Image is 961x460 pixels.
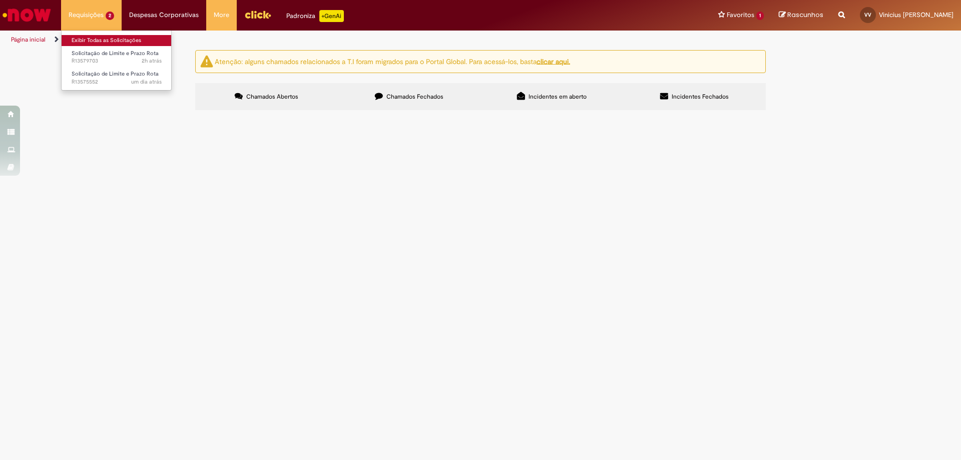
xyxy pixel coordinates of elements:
span: R13575552 [72,78,162,86]
ng-bind-html: Atenção: alguns chamados relacionados a T.I foram migrados para o Portal Global. Para acessá-los,... [215,57,570,66]
a: Aberto R13579703 : Solicitação de Limite e Prazo Rota [62,48,172,67]
span: Incidentes Fechados [672,93,729,101]
a: clicar aqui. [537,57,570,66]
a: Exibir Todas as Solicitações [62,35,172,46]
p: +GenAi [319,10,344,22]
span: 1 [756,12,764,20]
ul: Trilhas de página [8,31,633,49]
img: click_logo_yellow_360x200.png [244,7,271,22]
ul: Requisições [61,30,172,91]
time: 29/09/2025 10:05:30 [131,78,162,86]
div: Padroniza [286,10,344,22]
span: Solicitação de Limite e Prazo Rota [72,50,159,57]
span: 2h atrás [142,57,162,65]
span: 2 [106,12,114,20]
span: Chamados Fechados [386,93,443,101]
img: ServiceNow [1,5,53,25]
a: Rascunhos [779,11,823,20]
span: Rascunhos [787,10,823,20]
span: Despesas Corporativas [129,10,199,20]
span: Vinicius [PERSON_NAME] [879,11,953,19]
span: Favoritos [727,10,754,20]
a: Aberto R13575552 : Solicitação de Limite e Prazo Rota [62,69,172,87]
a: Página inicial [11,36,46,44]
span: More [214,10,229,20]
span: Solicitação de Limite e Prazo Rota [72,70,159,78]
span: Incidentes em aberto [529,93,587,101]
span: R13579703 [72,57,162,65]
span: um dia atrás [131,78,162,86]
span: VV [864,12,871,18]
span: Requisições [69,10,104,20]
span: Chamados Abertos [246,93,298,101]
